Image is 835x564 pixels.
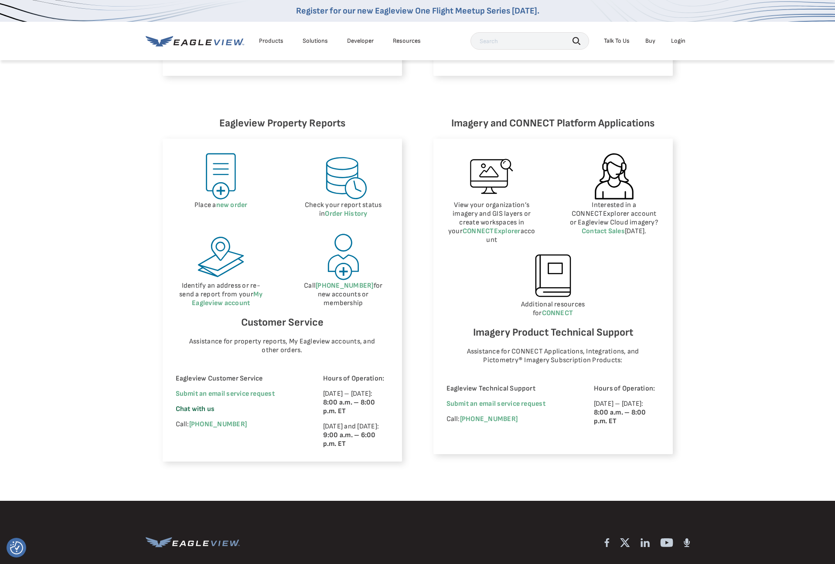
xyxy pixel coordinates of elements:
[176,405,215,413] span: Chat with us
[259,37,283,45] div: Products
[582,227,625,235] a: Contact Sales
[216,201,248,209] a: new order
[192,290,262,307] a: My Eagleview account
[184,337,380,355] p: Assistance for property reports, My Eagleview accounts, and other orders.
[463,227,521,235] a: CONNECTExplorer
[446,415,570,424] p: Call:
[10,541,23,554] button: Consent Preferences
[325,210,367,218] a: Order History
[10,541,23,554] img: Revisit consent button
[323,431,376,448] strong: 9:00 a.m. – 6:00 p.m. ET
[645,37,655,45] a: Buy
[323,422,389,448] p: [DATE] and [DATE]:
[446,300,660,318] p: Additional resources for
[446,324,660,341] h6: Imagery Product Technical Support
[316,282,373,290] a: [PHONE_NUMBER]
[163,115,402,132] h6: Eagleview Property Reports
[594,384,660,393] p: Hours of Operation:
[433,115,673,132] h6: Imagery and CONNECT Platform Applications
[446,201,538,245] p: View your organization’s imagery and GIS layers or create workspaces in your account
[604,37,630,45] div: Talk To Us
[176,420,299,429] p: Call:
[303,37,328,45] div: Solutions
[446,400,545,408] a: Submit an email service request
[176,390,275,398] a: Submit an email service request
[176,314,389,331] h6: Customer Service
[470,32,589,50] input: Search
[296,6,539,16] a: Register for our new Eagleview One Flight Meetup Series [DATE].
[671,37,685,45] div: Login
[594,408,646,425] strong: 8:00 a.m. – 8:00 p.m. ET
[795,526,822,553] iframe: Chat Window
[594,400,660,426] p: [DATE] – [DATE]:
[393,37,421,45] div: Resources
[298,282,389,308] p: Call for new accounts or membership
[323,390,389,416] p: [DATE] – [DATE]:
[176,282,267,308] p: Identify an address or re-send a report from your
[189,420,247,428] a: [PHONE_NUMBER]
[176,374,299,383] p: Eagleview Customer Service
[298,201,389,218] p: Check your report status in
[460,415,518,423] a: [PHONE_NUMBER]
[569,201,660,236] p: Interested in a CONNECTExplorer account or Eagleview Cloud imagery? [DATE].
[347,37,374,45] a: Developer
[455,347,651,365] p: Assistance for CONNECT Applications, Integrations, and Pictometry® Imagery Subscription Products:
[446,384,570,393] p: Eagleview Technical Support
[323,374,389,383] p: Hours of Operation:
[542,309,573,317] a: CONNECT
[176,201,267,210] p: Place a
[323,398,375,415] strong: 8:00 a.m. – 8:00 p.m. ET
